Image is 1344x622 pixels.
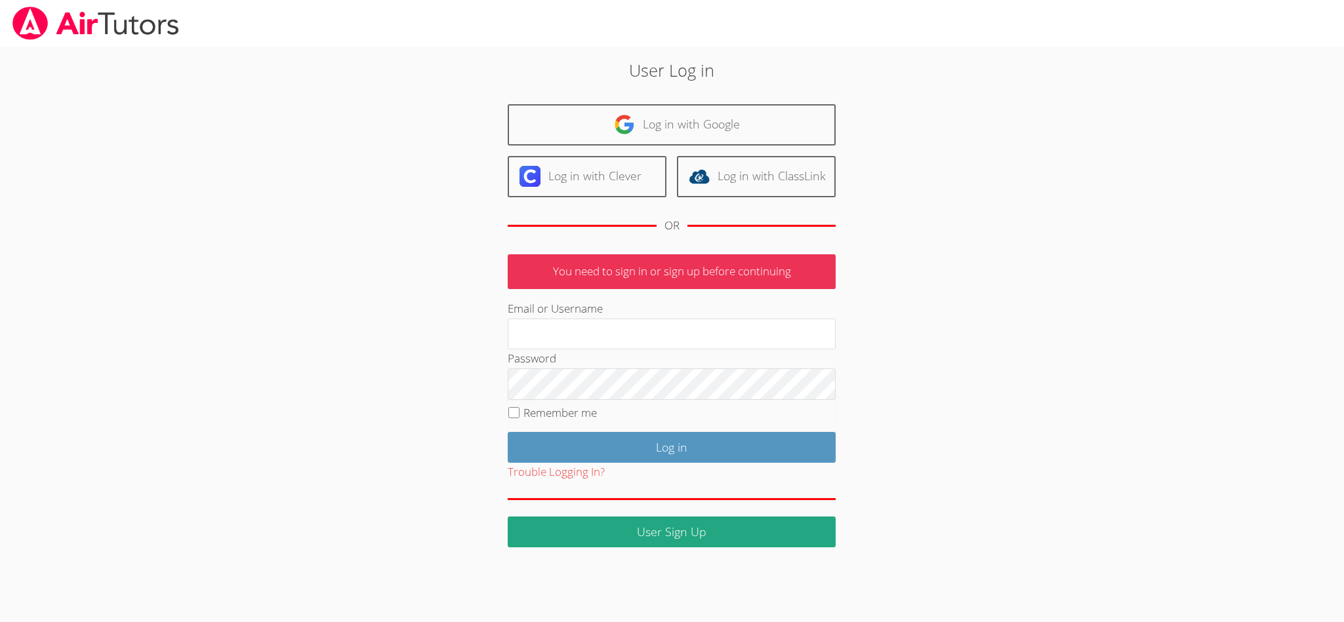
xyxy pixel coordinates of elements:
[508,254,836,289] p: You need to sign in or sign up before continuing
[614,114,635,135] img: google-logo-50288ca7cdecda66e5e0955fdab243c47b7ad437acaf1139b6f446037453330a.svg
[677,156,836,197] a: Log in with ClassLink
[508,156,666,197] a: Log in with Clever
[309,58,1034,83] h2: User Log in
[508,104,836,146] a: Log in with Google
[508,432,836,463] input: Log in
[523,405,597,420] label: Remember me
[11,7,180,40] img: airtutors_banner-c4298cdbf04f3fff15de1276eac7730deb9818008684d7c2e4769d2f7ddbe033.png
[508,463,605,482] button: Trouble Logging In?
[664,216,680,235] div: OR
[689,166,710,187] img: classlink-logo-d6bb404cc1216ec64c9a2012d9dc4662098be43eaf13dc465df04b49fa7ab582.svg
[508,301,603,316] label: Email or Username
[519,166,540,187] img: clever-logo-6eab21bc6e7a338710f1a6ff85c0baf02591cd810cc4098c63d3a4b26e2feb20.svg
[508,516,836,547] a: User Sign Up
[508,351,556,366] label: Password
